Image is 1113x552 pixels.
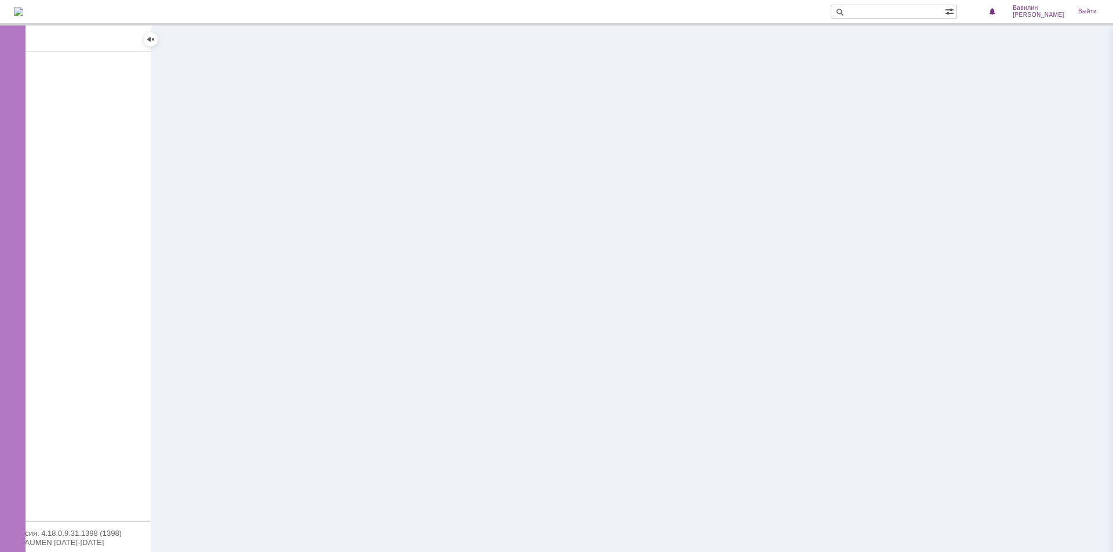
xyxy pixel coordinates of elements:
[12,539,139,546] div: © NAUMEN [DATE]-[DATE]
[12,529,139,537] div: Версия: 4.18.0.9.31.1398 (1398)
[14,7,23,16] img: logo
[1013,12,1064,19] span: [PERSON_NAME]
[144,32,158,46] div: Скрыть меню
[945,5,956,16] span: Расширенный поиск
[14,7,23,16] a: Перейти на домашнюю страницу
[1013,5,1038,12] span: Вавилин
